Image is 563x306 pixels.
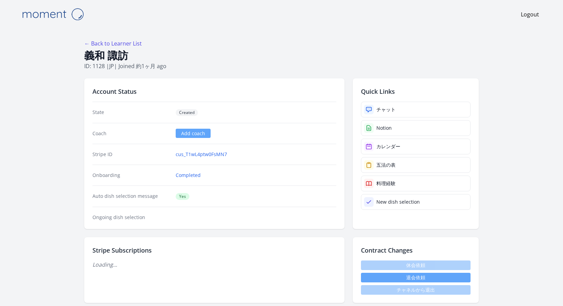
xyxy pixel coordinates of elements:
dt: Stripe ID [92,151,170,158]
div: チャット [376,106,396,113]
p: ID: 1128 | | Joined 約1ヶ月 ago [84,62,479,70]
h1: 義和 諏訪 [84,49,479,62]
div: New dish selection [376,199,420,205]
div: 料理経験 [376,180,396,187]
dt: State [92,109,170,116]
a: New dish selection [361,194,471,210]
dt: Coach [92,130,170,137]
h2: Stripe Subscriptions [92,245,336,255]
dt: Onboarding [92,172,170,179]
span: チャネルから退出 [361,285,471,295]
a: 料理経験 [361,176,471,191]
dt: Ongoing dish selection [92,214,170,221]
div: Notion [376,125,392,131]
div: カレンダー [376,143,400,150]
p: Loading... [92,260,336,269]
img: Moment [18,5,87,23]
a: cus_T1wL4ptw0FsMN7 [176,151,227,158]
h2: Quick Links [361,87,471,96]
a: Completed [176,172,201,179]
a: Notion [361,120,471,136]
a: 五法の表 [361,157,471,173]
a: Add coach [176,129,211,138]
h2: Contract Changes [361,245,471,255]
a: Logout [521,10,539,18]
a: ← Back to Learner List [84,40,142,47]
h2: Account Status [92,87,336,96]
span: Created [176,109,198,116]
button: 退会依頼 [361,273,471,282]
a: チャット [361,102,471,117]
div: 五法の表 [376,162,396,168]
span: jp [109,62,114,70]
span: 休会依頼 [361,260,471,270]
span: Yes [176,193,189,200]
dt: Auto dish selection message [92,193,170,200]
a: カレンダー [361,139,471,154]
